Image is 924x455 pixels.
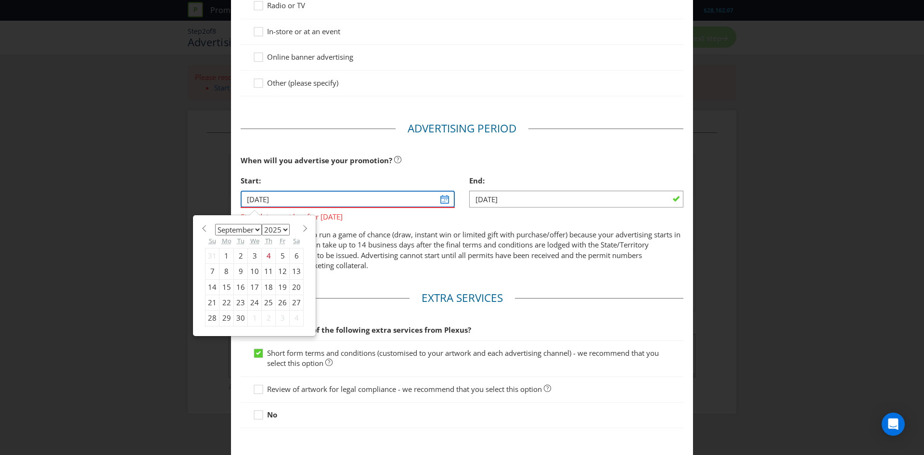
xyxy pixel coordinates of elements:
div: 9 [234,264,248,279]
div: 15 [219,279,234,295]
abbr: Sunday [209,236,216,245]
div: 28 [205,311,219,326]
div: 7 [205,264,219,279]
div: 14 [205,279,219,295]
div: 24 [248,295,262,311]
legend: Extra Services [410,290,515,306]
div: Open Intercom Messenger [882,413,905,436]
div: 2 [262,311,276,326]
span: Short form terms and conditions (customised to your artwork and each advertising channel) - we re... [267,348,659,368]
div: 31 [205,248,219,263]
div: 3 [276,311,290,326]
div: 6 [290,248,304,263]
div: Start: [241,171,455,191]
div: 2 [234,248,248,263]
span: Start date must be after [DATE] [241,208,455,222]
span: Online banner advertising [267,52,353,62]
div: 4 [290,311,304,326]
legend: Advertising Period [396,121,528,136]
div: 13 [290,264,304,279]
div: 11 [262,264,276,279]
abbr: Wednesday [250,236,259,245]
span: Other (please specify) [267,78,338,88]
div: 26 [276,295,290,311]
div: 12 [276,264,290,279]
span: Radio or TV [267,0,305,10]
abbr: Saturday [293,236,300,245]
div: 17 [248,279,262,295]
div: 3 [248,248,262,263]
div: 4 [262,248,276,263]
span: In-store or at an event [267,26,340,36]
div: End: [469,171,683,191]
div: 25 [262,295,276,311]
abbr: Thursday [265,236,272,245]
span: Would you like any of the following extra services from Plexus? [241,325,471,335]
div: 18 [262,279,276,295]
div: 20 [290,279,304,295]
span: Review of artwork for legal compliance - we recommend that you select this option [267,384,542,394]
div: 16 [234,279,248,295]
span: When will you advertise your promotion? [241,156,392,165]
div: 1 [219,248,234,263]
div: 5 [276,248,290,263]
input: DD/MM/YY [469,191,683,208]
p: You may not be able to run a game of chance (draw, instant win or limited gift with purchase/offe... [241,230,683,271]
strong: No [267,410,277,419]
div: 27 [290,295,304,311]
div: 19 [276,279,290,295]
div: 30 [234,311,248,326]
div: 23 [234,295,248,311]
input: DD/MM/YY [241,191,455,208]
abbr: Monday [222,236,231,245]
abbr: Friday [280,236,285,245]
div: 21 [205,295,219,311]
div: 10 [248,264,262,279]
div: 8 [219,264,234,279]
div: 1 [248,311,262,326]
div: 29 [219,311,234,326]
div: 22 [219,295,234,311]
abbr: Tuesday [237,236,244,245]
